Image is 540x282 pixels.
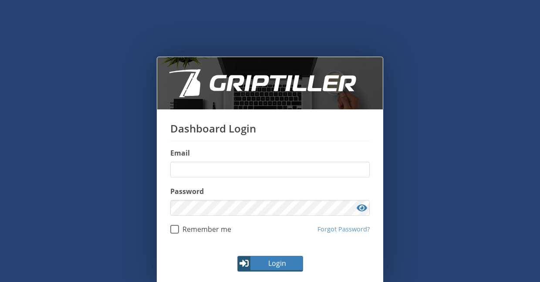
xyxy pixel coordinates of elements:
[170,186,370,197] label: Password
[170,148,370,158] label: Email
[170,122,370,141] h1: Dashboard Login
[317,224,370,234] a: Forgot Password?
[237,256,303,272] button: Login
[252,258,302,268] span: Login
[179,225,231,234] span: Remember me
